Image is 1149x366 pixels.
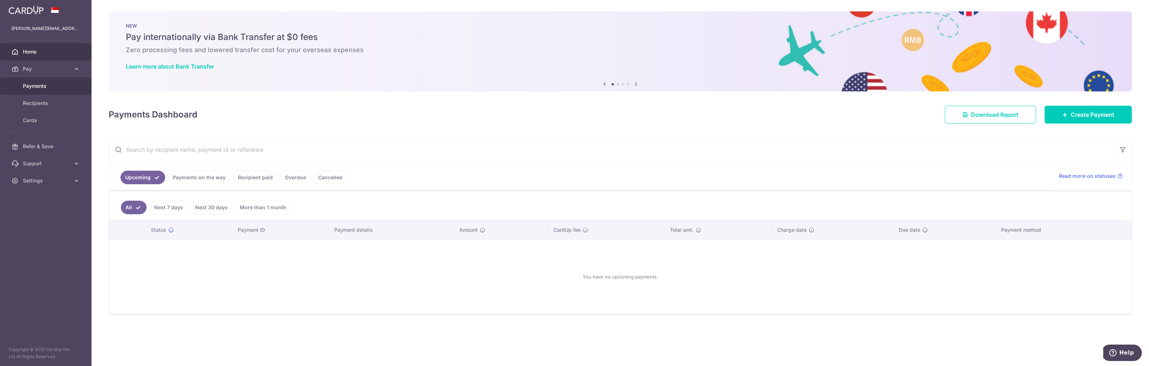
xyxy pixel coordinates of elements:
[670,226,694,234] span: Total amt.
[126,31,1115,43] h5: Pay internationally via Bank Transfer at $0 fees
[329,221,454,239] th: Payment details
[126,23,1115,29] p: NEW
[126,46,1115,54] h6: Zero processing fees and lowered transfer cost for your overseas expenses
[1059,172,1116,180] span: Read more on statuses
[1103,345,1142,362] iframe: Opens a widget where you can find more information
[232,221,329,239] th: Payment ID
[109,11,1132,91] img: Bank transfer banner
[118,245,1123,308] div: You have no upcoming payments.
[11,25,80,32] p: [PERSON_NAME][EMAIL_ADDRESS][DOMAIN_NAME]
[553,226,581,234] span: CardUp fee
[23,160,70,167] span: Support
[1045,106,1132,124] a: Create Payment
[9,6,44,14] img: CardUp
[23,100,70,107] span: Recipients
[23,48,70,55] span: Home
[149,201,188,214] a: Next 7 days
[1059,172,1123,180] a: Read more on statuses
[23,177,70,184] span: Settings
[233,171,277,184] a: Recipient paid
[126,63,214,70] a: Learn more about Bank Transfer
[151,226,166,234] span: Status
[314,171,347,184] a: Cancelled
[109,138,1114,161] input: Search by recipient name, payment id or reference
[168,171,230,184] a: Payments on the way
[235,201,291,214] a: More than 1 month
[23,143,70,150] span: Refer & Save
[23,82,70,90] span: Payments
[109,108,197,121] h4: Payments Dashboard
[121,201,147,214] a: All
[23,117,70,124] span: Cards
[1071,110,1114,119] span: Create Payment
[777,226,807,234] span: Charge date
[945,106,1036,124] a: Download Report
[191,201,232,214] a: Next 30 days
[23,65,70,72] span: Pay
[120,171,165,184] a: Upcoming
[995,221,1131,239] th: Payment method
[899,226,920,234] span: Due date
[280,171,311,184] a: Overdue
[459,226,478,234] span: Amount
[971,110,1019,119] span: Download Report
